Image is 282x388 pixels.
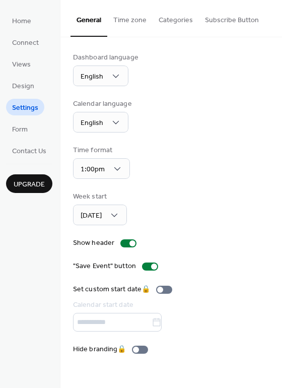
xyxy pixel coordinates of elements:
[6,55,37,72] a: Views
[12,81,34,92] span: Design
[6,120,34,137] a: Form
[73,191,125,202] div: Week start
[12,59,31,70] span: Views
[73,238,114,248] div: Show header
[14,179,45,190] span: Upgrade
[81,70,103,84] span: English
[6,99,44,115] a: Settings
[6,12,37,29] a: Home
[73,145,128,156] div: Time format
[73,52,138,63] div: Dashboard language
[81,163,105,176] span: 1:00pm
[12,38,39,48] span: Connect
[6,77,40,94] a: Design
[12,103,38,113] span: Settings
[81,209,102,223] span: [DATE]
[6,174,52,193] button: Upgrade
[6,142,52,159] a: Contact Us
[6,34,45,50] a: Connect
[81,116,103,130] span: English
[73,99,132,109] div: Calendar language
[12,16,31,27] span: Home
[73,261,136,272] div: "Save Event" button
[12,124,28,135] span: Form
[12,146,46,157] span: Contact Us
